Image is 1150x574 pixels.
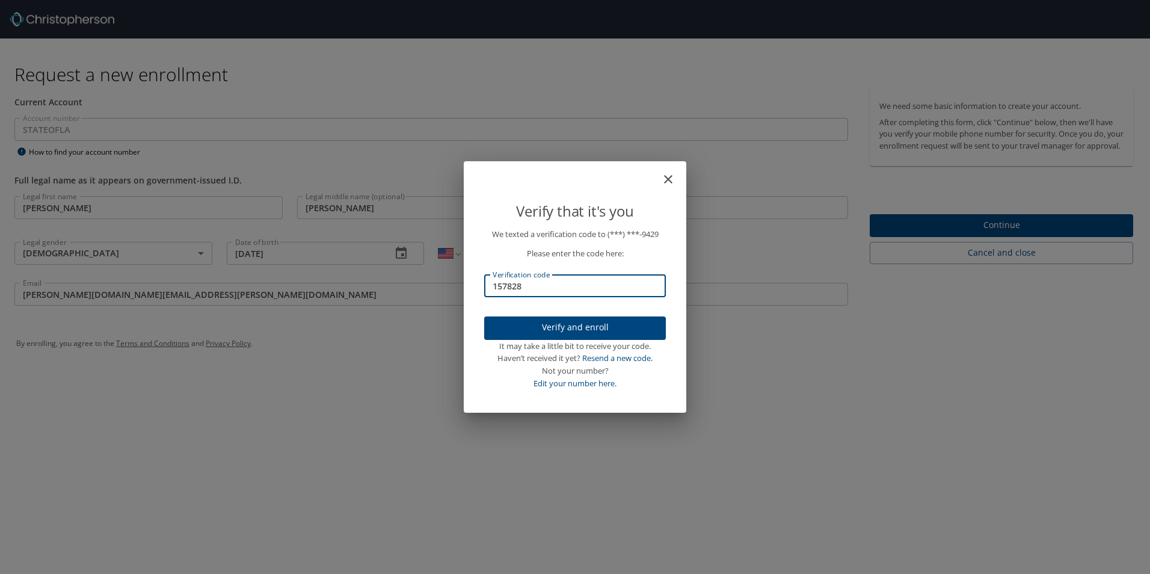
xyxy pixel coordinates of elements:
a: Resend a new code. [582,353,653,363]
div: It may take a little bit to receive your code. [484,340,666,353]
div: Haven’t received it yet? [484,352,666,365]
button: close [667,166,681,181]
div: Not your number? [484,365,666,377]
span: Verify and enroll [494,320,656,335]
p: Verify that it's you [484,200,666,223]
a: Edit your number here. [533,378,617,389]
p: Please enter the code here: [484,247,666,260]
p: We texted a verification code to (***) ***- 9429 [484,228,666,241]
button: Verify and enroll [484,316,666,340]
